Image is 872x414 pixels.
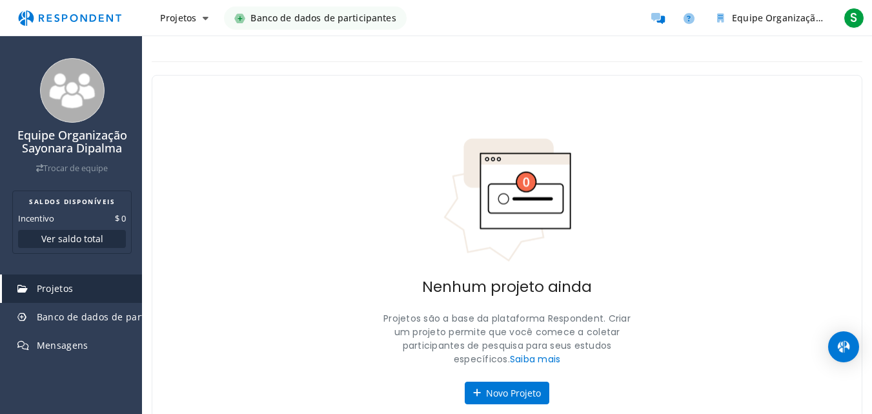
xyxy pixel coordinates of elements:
img: Nenhum indicador de projetos [443,138,572,263]
font: Projetos [37,282,74,295]
font: Nenhum projeto ainda [422,276,592,297]
font: Mensagens [37,339,88,351]
button: Novo Projeto [465,382,549,405]
a: Trocar de equipe [36,163,108,174]
font: Equipe Organização Sayonara Dipalma [17,127,127,156]
font: Incentivo [18,212,54,224]
font: Banco de dados de participantes [37,311,187,323]
a: Banco de dados de participantes [224,6,406,30]
button: Equipe Organização Sayonara Dipalma [707,6,836,30]
button: S [841,6,867,30]
font: Trocar de equipe [43,163,108,174]
font: Banco de dados de participantes [250,12,396,24]
font: Projetos são a base da plataforma Respondent. Criar um projeto permite que você comece a coletar ... [383,312,631,366]
button: Ver saldo total [18,230,126,248]
a: Ajuda e suporte [676,5,702,31]
img: team_avatar_256.png [40,58,105,123]
section: Resumo do saldo [12,191,132,254]
font: S [850,9,857,26]
font: SALDOS DISPONÍVEIS [29,197,115,206]
font: Novo Projeto [486,387,541,399]
img: respondent-logo.png [10,6,129,30]
font: Ver saldo total [41,233,103,245]
font: Projetos [160,12,196,24]
font: $ 0 [115,212,126,224]
button: Projetos [150,6,219,30]
a: Saiba mais [510,353,561,366]
div: Abra o Intercom Messenger [828,331,859,362]
a: Participantes da mensagem [645,5,671,31]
